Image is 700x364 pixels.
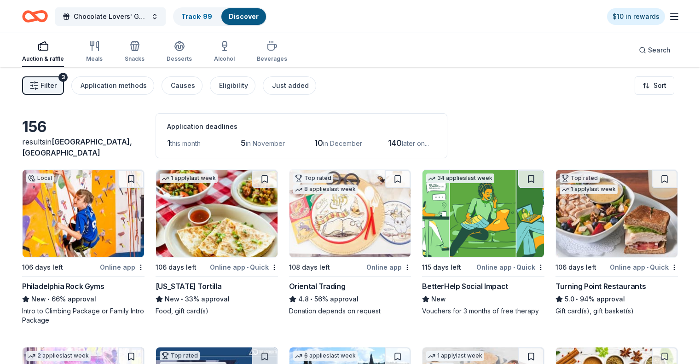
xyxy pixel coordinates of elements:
[555,281,646,292] div: Turning Point Restaurants
[181,295,183,303] span: •
[555,169,678,316] a: Image for Turning Point RestaurantsTop rated1 applylast week106 days leftOnline app•QuickTurning ...
[71,76,154,95] button: Application methods
[576,295,579,303] span: •
[165,294,179,305] span: New
[55,7,166,26] button: Chocolate Lovers' Gala
[23,170,144,257] img: Image for Philadelphia Rock Gyms
[125,55,145,63] div: Snacks
[426,351,484,361] div: 1 apply last week
[74,11,147,22] span: Chocolate Lovers' Gala
[22,262,63,273] div: 106 days left
[476,261,544,273] div: Online app Quick
[293,351,358,361] div: 6 applies last week
[22,137,132,157] span: [GEOGRAPHIC_DATA], [GEOGRAPHIC_DATA]
[431,294,446,305] span: New
[156,169,278,316] a: Image for California Tortilla1 applylast week106 days leftOnline app•Quick[US_STATE] TortillaNew•...
[156,170,278,257] img: Image for California Tortilla
[214,37,235,67] button: Alcohol
[156,294,278,305] div: 33% approval
[555,306,678,316] div: Gift card(s), gift basket(s)
[86,37,103,67] button: Meals
[167,37,192,67] button: Desserts
[160,173,218,183] div: 1 apply last week
[22,55,64,63] div: Auction & raffle
[26,351,91,361] div: 2 applies last week
[100,261,145,273] div: Online app
[167,121,436,132] div: Application deadlines
[560,173,600,183] div: Top rated
[22,281,104,292] div: Philadelphia Rock Gyms
[160,351,200,360] div: Top rated
[170,139,201,147] span: this month
[173,7,267,26] button: Track· 99Discover
[555,262,596,273] div: 106 days left
[654,80,666,91] span: Sort
[31,294,46,305] span: New
[47,295,50,303] span: •
[293,185,358,194] div: 8 applies last week
[229,12,259,20] a: Discover
[210,261,278,273] div: Online app Quick
[241,138,246,148] span: 5
[388,138,402,148] span: 140
[26,173,54,183] div: Local
[263,76,316,95] button: Just added
[289,170,411,257] img: Image for Oriental Trading
[22,169,145,325] a: Image for Philadelphia Rock GymsLocal106 days leftOnline appPhiladelphia Rock GymsNew•66% approva...
[156,281,221,292] div: [US_STATE] Tortilla
[293,173,333,183] div: Top rated
[58,73,68,82] div: 3
[289,281,346,292] div: Oriental Trading
[635,76,674,95] button: Sort
[556,170,677,257] img: Image for Turning Point Restaurants
[513,264,515,271] span: •
[167,138,170,148] span: 1
[366,261,411,273] div: Online app
[289,169,411,316] a: Image for Oriental TradingTop rated8 applieslast week108 days leftOnline appOriental Trading4.8•5...
[247,264,249,271] span: •
[22,294,145,305] div: 66% approval
[22,118,145,136] div: 156
[310,295,312,303] span: •
[22,37,64,67] button: Auction & raffle
[81,80,147,91] div: Application methods
[40,80,57,91] span: Filter
[156,306,278,316] div: Food, gift card(s)
[647,264,648,271] span: •
[181,12,212,20] a: Track· 99
[555,294,678,305] div: 94% approval
[289,294,411,305] div: 56% approval
[422,281,508,292] div: BetterHelp Social Impact
[631,41,678,59] button: Search
[422,262,461,273] div: 115 days left
[402,139,429,147] span: later on...
[289,262,330,273] div: 108 days left
[289,306,411,316] div: Donation depends on request
[22,137,132,157] span: in
[219,80,248,91] div: Eligibility
[422,169,544,316] a: Image for BetterHelp Social Impact34 applieslast week115 days leftOnline app•QuickBetterHelp Soci...
[257,37,287,67] button: Beverages
[560,185,618,194] div: 1 apply last week
[125,37,145,67] button: Snacks
[314,138,323,148] span: 10
[246,139,285,147] span: in November
[610,261,678,273] div: Online app Quick
[257,55,287,63] div: Beverages
[22,76,64,95] button: Filter3
[22,136,145,158] div: results
[323,139,362,147] span: in December
[422,306,544,316] div: Vouchers for 3 months of free therapy
[210,76,255,95] button: Eligibility
[426,173,494,183] div: 34 applies last week
[156,262,197,273] div: 106 days left
[272,80,309,91] div: Just added
[162,76,202,95] button: Causes
[167,55,192,63] div: Desserts
[22,306,145,325] div: Intro to Climbing Package or Family Intro Package
[565,294,574,305] span: 5.0
[422,170,544,257] img: Image for BetterHelp Social Impact
[298,294,309,305] span: 4.8
[648,45,671,56] span: Search
[22,6,48,27] a: Home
